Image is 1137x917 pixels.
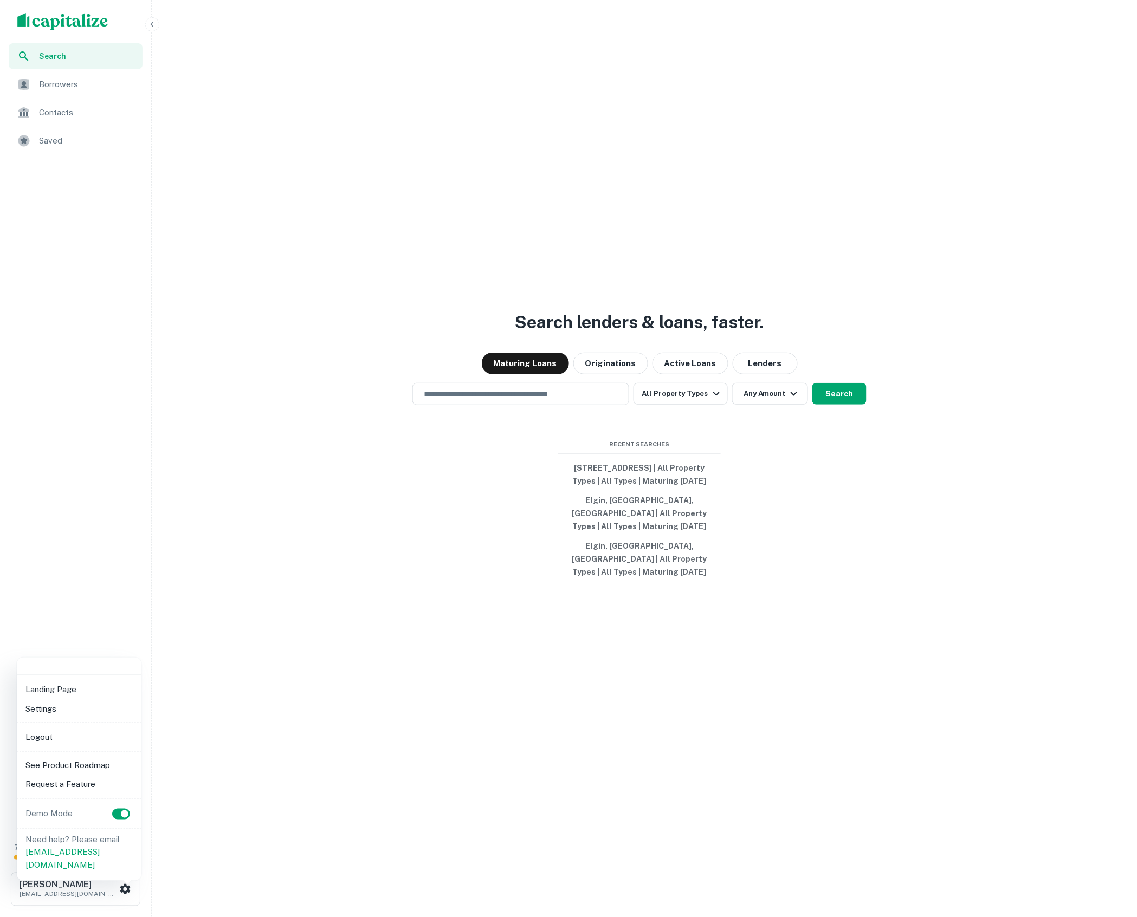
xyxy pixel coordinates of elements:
li: Landing Page [21,680,137,699]
li: See Product Roadmap [21,756,137,776]
iframe: Chat Widget [1083,830,1137,882]
li: Settings [21,699,137,719]
p: Demo Mode [21,808,77,821]
p: Need help? Please email [25,834,133,872]
li: Request a Feature [21,775,137,795]
li: Logout [21,727,137,747]
a: [EMAIL_ADDRESS][DOMAIN_NAME] [25,848,100,870]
